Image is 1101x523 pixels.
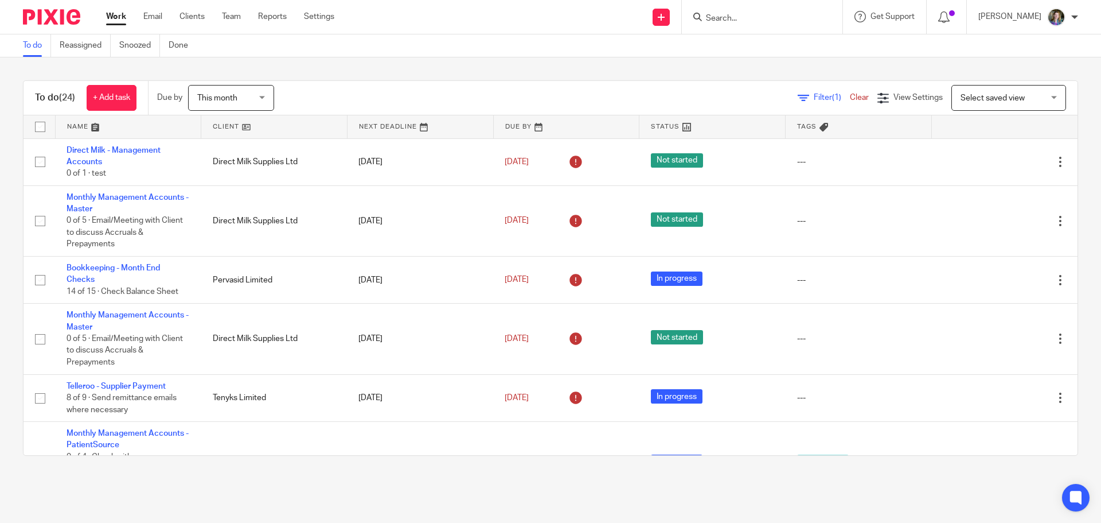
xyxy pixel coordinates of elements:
[119,34,160,57] a: Snoozed
[505,276,529,284] span: [DATE]
[505,394,529,402] span: [DATE]
[651,455,702,469] span: In progress
[67,394,177,414] span: 8 of 9 · Send remittance emails where necessary
[850,94,869,102] a: Clear
[651,212,703,227] span: Not started
[87,85,136,111] a: + Add task
[347,138,493,185] td: [DATE]
[197,94,237,102] span: This month
[67,288,178,296] span: 14 of 15 · Check Balance Sheet
[67,335,183,366] span: 0 of 5 · Email/Meeting with Client to discuss Accruals & Prepayments
[304,11,334,22] a: Settings
[978,11,1041,22] p: [PERSON_NAME]
[347,257,493,304] td: [DATE]
[893,94,943,102] span: View Settings
[59,93,75,102] span: (24)
[870,13,915,21] span: Get Support
[705,14,808,24] input: Search
[347,304,493,374] td: [DATE]
[797,215,920,227] div: ---
[1047,8,1065,26] img: 1530183611242%20(1).jpg
[201,257,348,304] td: Pervasid Limited
[169,34,197,57] a: Done
[347,374,493,421] td: [DATE]
[797,156,920,168] div: ---
[143,11,162,22] a: Email
[106,11,126,22] a: Work
[67,193,189,213] a: Monthly Management Accounts - Master
[201,374,348,421] td: Tenyks Limited
[797,392,920,404] div: ---
[201,138,348,185] td: Direct Milk Supplies Ltd
[961,94,1025,102] span: Select saved view
[201,422,348,505] td: Patientsource Limited
[201,304,348,374] td: Direct Milk Supplies Ltd
[23,9,80,25] img: Pixie
[179,11,205,22] a: Clients
[67,264,160,284] a: Bookkeeping - Month End Checks
[67,429,189,449] a: Monthly Management Accounts - PatientSource
[832,94,841,102] span: (1)
[505,217,529,225] span: [DATE]
[222,11,241,22] a: Team
[67,453,169,497] span: 0 of 4 · Check with [PERSON_NAME] that PatientSource is up to date - Normal bookkeeping day...
[67,382,166,390] a: Telleroo - Supplier Payment
[651,153,703,168] span: Not started
[347,185,493,256] td: [DATE]
[23,34,51,57] a: To do
[67,311,189,331] a: Monthly Management Accounts - Master
[258,11,287,22] a: Reports
[814,94,850,102] span: Filter
[797,333,920,344] div: ---
[157,92,182,103] p: Due by
[347,422,493,505] td: [DATE]
[797,455,849,469] span: In progress
[60,34,111,57] a: Reassigned
[67,146,161,166] a: Direct Milk - Management Accounts
[651,272,702,286] span: In progress
[201,185,348,256] td: Direct Milk Supplies Ltd
[651,330,703,344] span: Not started
[797,123,817,130] span: Tags
[651,389,702,404] span: In progress
[505,158,529,166] span: [DATE]
[67,169,106,177] span: 0 of 1 · test
[35,92,75,104] h1: To do
[797,274,920,286] div: ---
[505,335,529,343] span: [DATE]
[67,217,183,249] span: 0 of 5 · Email/Meeting with Client to discuss Accruals & Prepayments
